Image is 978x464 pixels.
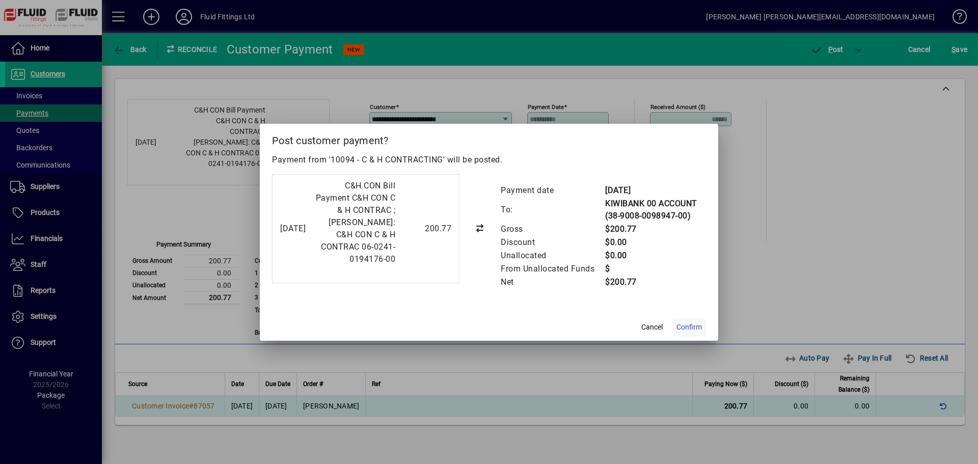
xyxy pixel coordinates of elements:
[605,197,706,223] td: KIWIBANK 00 ACCOUNT (38-9008-0098947-00)
[500,184,605,197] td: Payment date
[605,249,706,262] td: $0.00
[500,236,605,249] td: Discount
[272,154,706,166] p: Payment from '10094 - C & H CONTRACTING' will be posted.
[500,197,605,223] td: To:
[605,236,706,249] td: $0.00
[605,262,706,276] td: $
[280,223,306,235] div: [DATE]
[605,184,706,197] td: [DATE]
[400,223,451,235] div: 200.77
[605,276,706,289] td: $200.77
[316,181,396,264] span: C&H CON Bill Payment C&H CON C & H CONTRAC ;[PERSON_NAME]: C&H CON C & H CONTRAC 06-0241-0194176-00
[641,322,663,333] span: Cancel
[605,223,706,236] td: $200.77
[500,223,605,236] td: Gross
[500,249,605,262] td: Unallocated
[676,322,702,333] span: Confirm
[636,318,668,337] button: Cancel
[500,276,605,289] td: Net
[260,124,718,153] h2: Post customer payment?
[672,318,706,337] button: Confirm
[500,262,605,276] td: From Unallocated Funds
